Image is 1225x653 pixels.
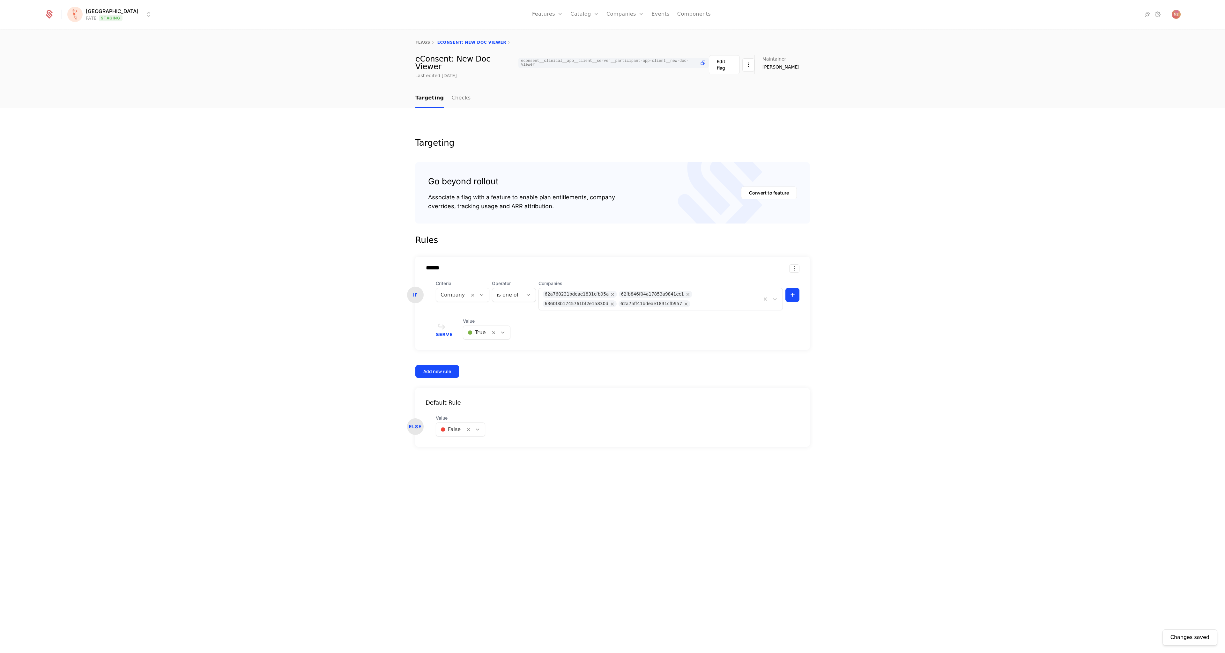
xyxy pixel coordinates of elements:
img: Nikola Zendeli [1172,10,1181,19]
button: Edit flag [709,55,740,74]
span: Value [436,415,485,421]
button: Select action [789,264,799,273]
div: Remove 62fb846f04a17853a9841ec1 [684,291,692,298]
button: Select environment [69,7,152,21]
button: Open user button [1172,10,1181,19]
div: Go beyond rollout [428,175,615,188]
a: Settings [1154,11,1162,18]
nav: Main [415,89,810,108]
div: Add new rule [423,368,451,375]
span: Value [463,318,510,324]
div: Default Rule [415,398,810,407]
button: + [785,288,799,302]
a: flags [415,40,430,45]
div: 6360f3b1745761bf2e15830d [545,300,608,307]
a: Targeting [415,89,444,108]
ul: Choose Sub Page [415,89,471,108]
span: Companies [538,280,783,287]
span: Operator [492,280,536,287]
span: Maintainer [762,57,786,61]
div: Remove 6360f3b1745761bf2e15830d [608,300,617,307]
span: Criteria [436,280,489,287]
span: [GEOGRAPHIC_DATA] [86,7,138,15]
div: IF [407,287,424,303]
button: Select action [742,55,754,74]
div: Remove 62a75ff41bdeae1831cfb957 [682,300,690,307]
img: Florence [67,7,83,22]
div: Changes saved [1170,634,1209,641]
a: Checks [451,89,471,108]
div: Last edited [DATE] [415,72,457,79]
a: Integrations [1144,11,1151,18]
div: Remove 62a760231bdeae1831cfb95a [609,291,617,298]
div: Edit flag [717,58,732,71]
div: 62fb846f04a17853a9841ec1 [621,291,684,298]
div: Associate a flag with a feature to enable plan entitlements, company overrides, tracking usage an... [428,193,615,211]
button: Convert to feature [741,187,797,199]
div: eConsent: New Doc Viewer [415,55,709,70]
div: FATE [86,15,96,21]
button: Add new rule [415,365,459,378]
div: Rules [415,234,810,246]
div: 62a760231bdeae1831cfb95a [545,291,609,298]
span: Serve [436,332,453,337]
span: [PERSON_NAME] [762,64,799,70]
div: 62a75ff41bdeae1831cfb957 [620,300,682,307]
span: Staging [99,15,122,21]
span: econsent__clinical__app__client__server__participant-app-client__new-doc-viewer [521,59,697,67]
div: Targeting [415,139,810,147]
div: ELSE [407,418,424,435]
